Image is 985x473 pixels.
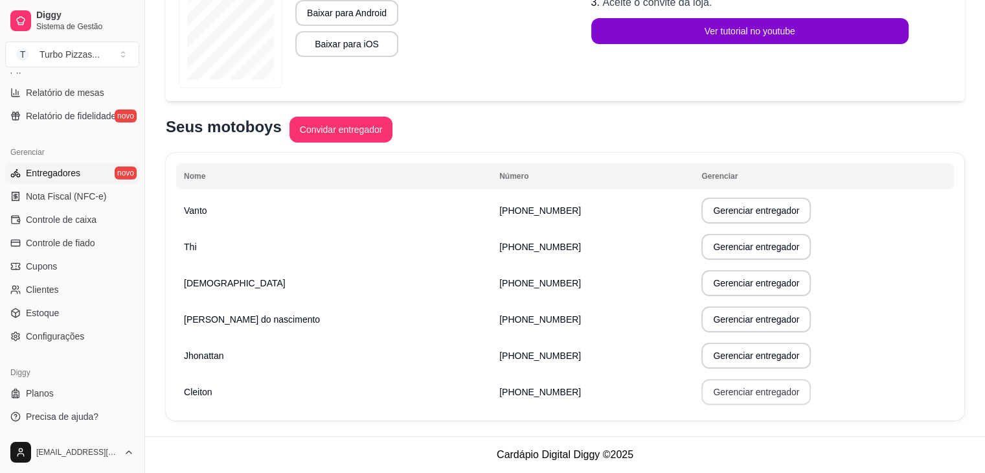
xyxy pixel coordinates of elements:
[26,167,80,179] span: Entregadores
[694,163,954,189] th: Gerenciar
[26,283,59,296] span: Clientes
[701,306,811,332] button: Gerenciar entregador
[701,234,811,260] button: Gerenciar entregador
[5,106,139,126] a: Relatório de fidelidadenovo
[5,303,139,323] a: Estoque
[16,48,29,61] span: T
[36,447,119,457] span: [EMAIL_ADDRESS][DOMAIN_NAME]
[701,198,811,224] button: Gerenciar entregador
[5,142,139,163] div: Gerenciar
[5,41,139,67] button: Select a team
[26,387,54,400] span: Planos
[499,314,581,325] span: [PHONE_NUMBER]
[5,406,139,427] a: Precisa de ajuda?
[184,277,484,290] p: [DEMOGRAPHIC_DATA]
[499,205,581,216] span: [PHONE_NUMBER]
[36,21,134,32] span: Sistema de Gestão
[26,190,106,203] span: Nota Fiscal (NFC-e)
[701,343,811,369] button: Gerenciar entregador
[5,362,139,383] div: Diggy
[492,163,694,189] th: Número
[26,410,98,423] span: Precisa de ajuda?
[166,117,282,137] p: Seus motoboys
[701,270,811,296] button: Gerenciar entregador
[145,436,985,473] footer: Cardápio Digital Diggy © 2025
[26,213,96,226] span: Controle de caixa
[26,260,57,273] span: Cupons
[26,306,59,319] span: Estoque
[26,236,95,249] span: Controle de fiado
[184,204,484,217] p: Vanto
[5,5,139,36] a: DiggySistema de Gestão
[36,10,134,21] span: Diggy
[5,163,139,183] a: Entregadoresnovo
[499,278,581,288] span: [PHONE_NUMBER]
[5,82,139,103] a: Relatório de mesas
[176,163,492,189] th: Nome
[184,240,484,253] p: Thi
[5,279,139,300] a: Clientes
[701,379,811,405] button: Gerenciar entregador
[40,48,100,61] div: Turbo Pizzas ...
[5,256,139,277] a: Cupons
[26,86,104,99] span: Relatório de mesas
[499,387,581,397] span: [PHONE_NUMBER]
[5,326,139,347] a: Configurações
[5,383,139,404] a: Planos
[26,330,84,343] span: Configurações
[499,351,581,361] span: [PHONE_NUMBER]
[5,186,139,207] a: Nota Fiscal (NFC-e)
[5,437,139,468] button: [EMAIL_ADDRESS][DOMAIN_NAME]
[5,233,139,253] a: Controle de fiado
[499,242,581,252] span: [PHONE_NUMBER]
[184,386,484,398] p: Cleiton
[591,18,909,44] button: Ver tutorial no youtube
[184,349,484,362] p: Jhonattan
[289,117,393,143] button: Convidar entregador
[26,110,116,122] span: Relatório de fidelidade
[5,209,139,230] a: Controle de caixa
[184,313,484,326] p: [PERSON_NAME] do nascimento
[295,31,398,57] button: Baixar para iOS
